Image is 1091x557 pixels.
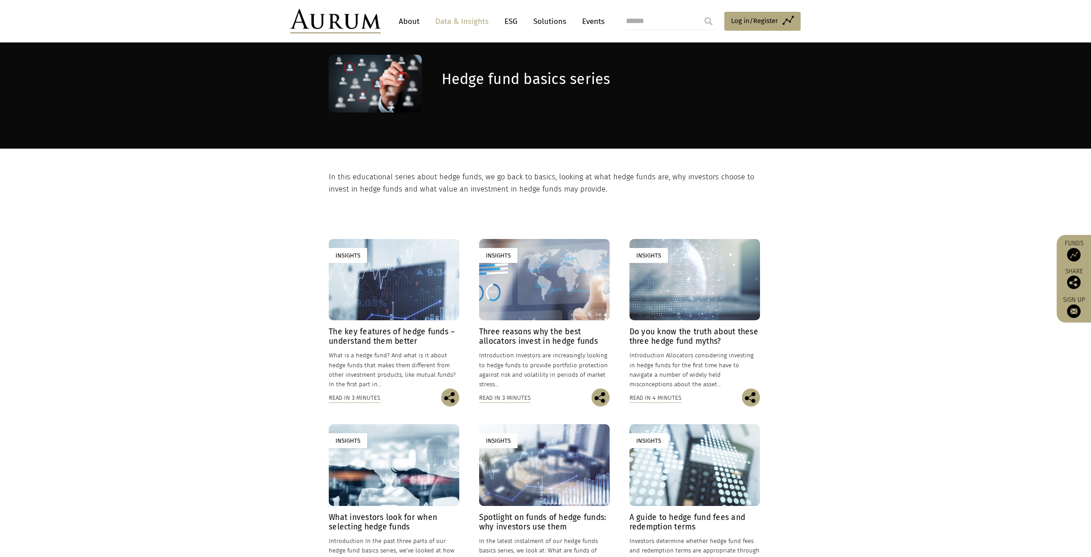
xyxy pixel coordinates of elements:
[329,239,459,389] a: Insights The key features of hedge funds – understand them better What is a hedge fund? And what ...
[1067,304,1081,318] img: Sign up to our newsletter
[742,388,760,407] img: Share this post
[629,239,760,389] a: Insights Do you know the truth about these three hedge fund myths? Introduction Allocators consid...
[329,327,459,346] h4: The key features of hedge funds – understand them better
[699,12,718,30] input: Submit
[479,248,518,263] div: Insights
[629,393,681,403] div: Read in 4 minutes
[479,351,610,389] p: Introduction Investors are increasingly looking to hedge funds to provide portfolio protection ag...
[731,15,778,26] span: Log in/Register
[578,13,605,30] a: Events
[394,13,424,30] a: About
[724,12,801,31] a: Log in/Register
[1067,248,1081,262] img: Access Funds
[629,351,760,389] p: Introduction Allocators considering investing in hedge funds for the first time have to navigate ...
[1061,268,1086,289] div: Share
[329,171,760,195] p: In this educational series about hedge funds, we go back to basics, looking at what hedge funds a...
[479,327,610,346] h4: Three reasons why the best allocators invest in hedge funds
[1061,296,1086,318] a: Sign up
[479,393,531,403] div: Read in 3 minutes
[442,70,760,88] h1: Hedge fund basics series
[441,388,459,407] img: Share this post
[290,9,381,33] img: Aurum
[629,248,668,263] div: Insights
[529,13,571,30] a: Solutions
[329,351,459,389] p: What is a hedge fund? And what is it about hedge funds that makes them different from other inves...
[629,327,760,346] h4: Do you know the truth about these three hedge fund myths?
[479,513,610,532] h4: Spotlight on funds of hedge funds: why investors use them
[1067,276,1081,289] img: Share this post
[329,433,367,448] div: Insights
[329,513,459,532] h4: What investors look for when selecting hedge funds
[329,393,380,403] div: Read in 3 minutes
[479,239,610,389] a: Insights Three reasons why the best allocators invest in hedge funds Introduction Investors are i...
[629,433,668,448] div: Insights
[329,248,367,263] div: Insights
[479,433,518,448] div: Insights
[431,13,493,30] a: Data & Insights
[1061,239,1086,262] a: Funds
[592,388,610,407] img: Share this post
[500,13,522,30] a: ESG
[629,513,760,532] h4: A guide to hedge fund fees and redemption terms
